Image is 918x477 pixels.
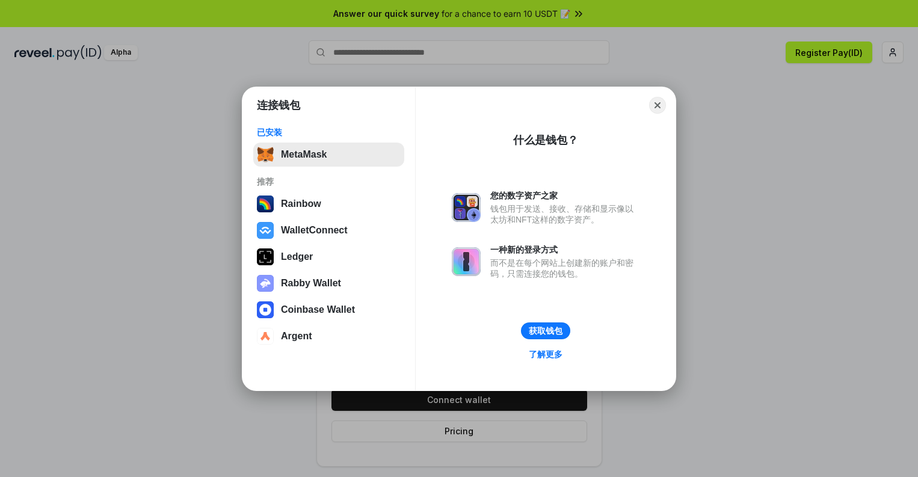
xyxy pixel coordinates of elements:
div: 了解更多 [529,349,562,360]
button: WalletConnect [253,218,404,242]
img: svg+xml,%3Csvg%20xmlns%3D%22http%3A%2F%2Fwww.w3.org%2F2000%2Fsvg%22%20fill%3D%22none%22%20viewBox... [452,247,481,276]
button: Argent [253,324,404,348]
button: MetaMask [253,143,404,167]
button: Coinbase Wallet [253,298,404,322]
div: WalletConnect [281,225,348,236]
img: svg+xml,%3Csvg%20xmlns%3D%22http%3A%2F%2Fwww.w3.org%2F2000%2Fsvg%22%20fill%3D%22none%22%20viewBox... [452,193,481,222]
img: svg+xml,%3Csvg%20width%3D%2228%22%20height%3D%2228%22%20viewBox%3D%220%200%2028%2028%22%20fill%3D... [257,328,274,345]
button: Rabby Wallet [253,271,404,295]
button: Ledger [253,245,404,269]
img: svg+xml,%3Csvg%20xmlns%3D%22http%3A%2F%2Fwww.w3.org%2F2000%2Fsvg%22%20width%3D%2228%22%20height%3... [257,248,274,265]
div: 而不是在每个网站上创建新的账户和密码，只需连接您的钱包。 [490,257,639,279]
div: MetaMask [281,149,327,160]
div: Rabby Wallet [281,278,341,289]
button: 获取钱包 [521,322,570,339]
div: 钱包用于发送、接收、存储和显示像以太坊和NFT这样的数字资产。 [490,203,639,225]
div: 一种新的登录方式 [490,244,639,255]
a: 了解更多 [522,346,570,362]
h1: 连接钱包 [257,98,300,112]
button: Close [649,97,666,114]
img: svg+xml,%3Csvg%20fill%3D%22none%22%20height%3D%2233%22%20viewBox%3D%220%200%2035%2033%22%20width%... [257,146,274,163]
div: Argent [281,331,312,342]
div: Ledger [281,251,313,262]
img: svg+xml,%3Csvg%20width%3D%2228%22%20height%3D%2228%22%20viewBox%3D%220%200%2028%2028%22%20fill%3D... [257,222,274,239]
div: 获取钱包 [529,325,562,336]
div: Coinbase Wallet [281,304,355,315]
img: svg+xml,%3Csvg%20xmlns%3D%22http%3A%2F%2Fwww.w3.org%2F2000%2Fsvg%22%20fill%3D%22none%22%20viewBox... [257,275,274,292]
div: 推荐 [257,176,401,187]
img: svg+xml,%3Csvg%20width%3D%2228%22%20height%3D%2228%22%20viewBox%3D%220%200%2028%2028%22%20fill%3D... [257,301,274,318]
div: 您的数字资产之家 [490,190,639,201]
div: 已安装 [257,127,401,138]
img: svg+xml,%3Csvg%20width%3D%22120%22%20height%3D%22120%22%20viewBox%3D%220%200%20120%20120%22%20fil... [257,195,274,212]
button: Rainbow [253,192,404,216]
div: Rainbow [281,198,321,209]
div: 什么是钱包？ [513,133,578,147]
